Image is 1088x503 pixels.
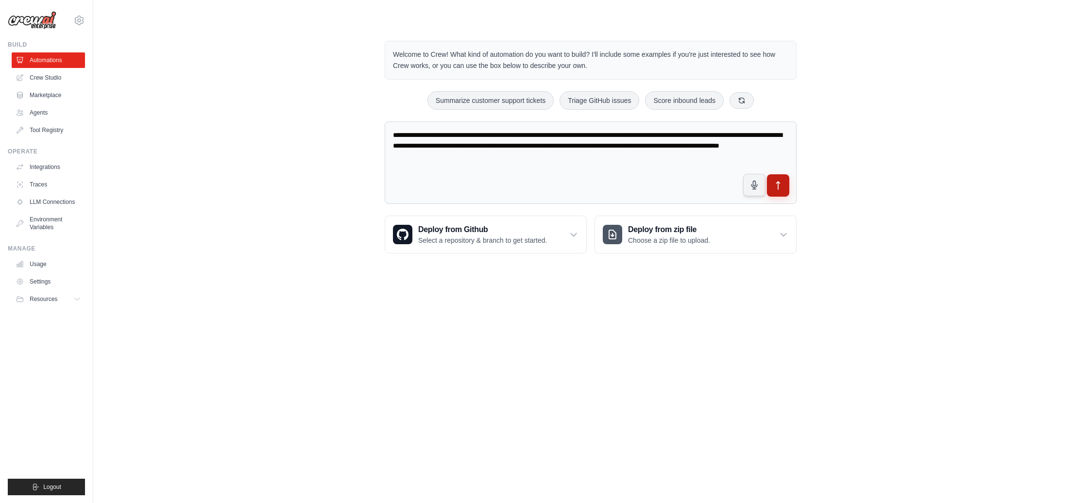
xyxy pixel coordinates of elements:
[1039,456,1088,503] iframe: Chat Widget
[12,212,85,235] a: Environment Variables
[393,49,788,71] p: Welcome to Crew! What kind of automation do you want to build? I'll include some examples if you'...
[12,256,85,272] a: Usage
[12,87,85,103] a: Marketplace
[418,224,547,235] h3: Deploy from Github
[8,148,85,155] div: Operate
[628,224,710,235] h3: Deploy from zip file
[12,274,85,289] a: Settings
[418,235,547,245] p: Select a repository & branch to get started.
[645,91,724,110] button: Score inbound leads
[12,291,85,307] button: Resources
[12,122,85,138] a: Tool Registry
[628,235,710,245] p: Choose a zip file to upload.
[12,177,85,192] a: Traces
[12,52,85,68] a: Automations
[12,194,85,210] a: LLM Connections
[8,41,85,49] div: Build
[8,245,85,252] div: Manage
[8,11,56,30] img: Logo
[8,479,85,495] button: Logout
[560,91,639,110] button: Triage GitHub issues
[43,483,61,491] span: Logout
[427,91,554,110] button: Summarize customer support tickets
[30,295,57,303] span: Resources
[12,159,85,175] a: Integrations
[12,105,85,120] a: Agents
[12,70,85,85] a: Crew Studio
